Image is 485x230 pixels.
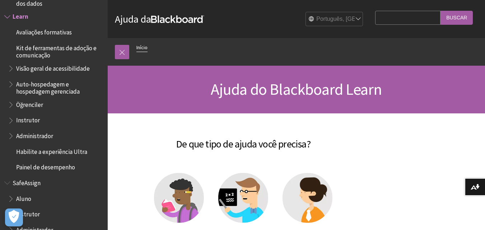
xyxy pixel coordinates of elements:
img: Ajuda para instrutores [218,173,268,223]
img: Ajuda para alunos [154,173,204,223]
span: Ajuda do Blackboard Learn [211,79,382,99]
span: Administrador [16,130,53,140]
span: Habilite a experiência Ultra [16,146,87,155]
span: Avaliações formativas [16,26,72,36]
span: Instrutor [16,114,40,124]
h2: De que tipo de ajuda você precisa? [115,128,372,151]
button: Abrir preferências [5,208,23,226]
span: Learn [13,11,28,20]
span: Auto-hospedagem e hospedagem gerenciada [16,78,103,95]
span: Aluno [16,193,31,202]
nav: Book outline for Blackboard Learn Help [4,11,103,174]
select: Site Language Selector [306,12,363,27]
a: Ajuda daBlackboard [115,13,204,25]
span: Painel de desempenho [16,161,75,171]
img: Ajuda para administradores [283,173,332,223]
span: Instrutor [16,208,40,218]
span: SafeAssign [13,177,41,187]
strong: Blackboard [151,15,204,23]
input: Buscar [440,11,473,25]
span: Visão geral de acessibilidade [16,62,90,72]
a: Início [136,43,148,52]
span: Öğrenciler [16,99,43,108]
span: Kit de ferramentas de adoção e comunicação [16,42,103,59]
